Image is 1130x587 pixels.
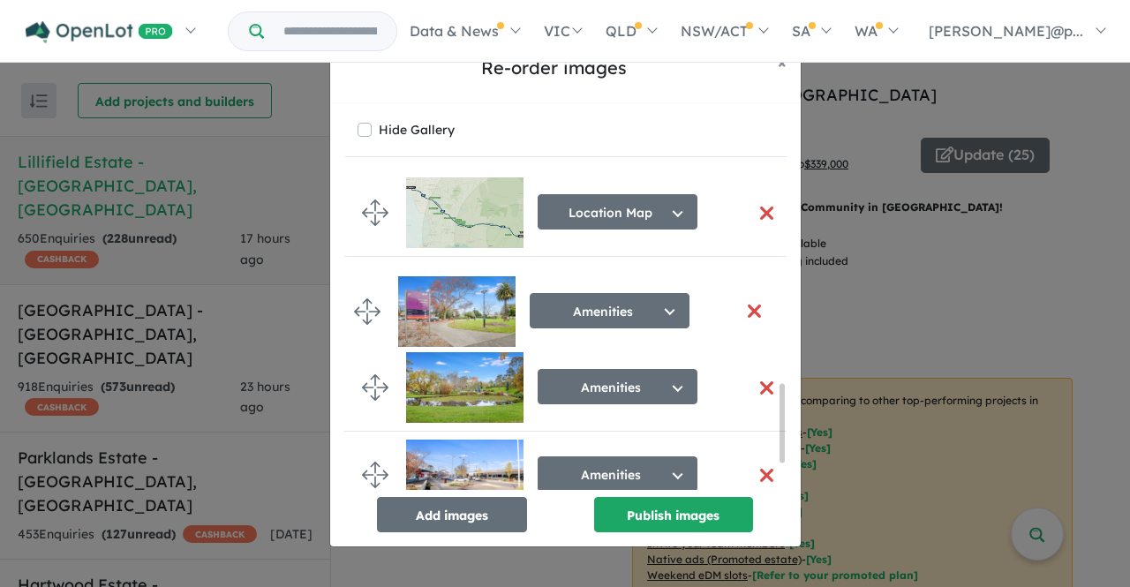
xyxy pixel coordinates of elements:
label: Hide Gallery [379,117,455,142]
img: Openlot PRO Logo White [26,21,173,43]
button: Amenities [538,456,697,492]
span: [PERSON_NAME]@p... [929,22,1083,40]
img: drag.svg [362,462,388,488]
h5: Re-order images [344,55,764,81]
img: Lillifield%20Estate%20-%20Warragul___1697938741.jpg [406,352,524,423]
input: Try estate name, suburb, builder or developer [267,12,393,50]
img: drag.svg [362,199,388,226]
button: Publish images [594,497,753,532]
button: Amenities [538,369,697,404]
button: Location Map [538,194,697,230]
button: Add images [377,497,527,532]
img: drag.svg [362,374,388,401]
img: Lillifield%20Estate%20-%20Warragul%20Location%20map.jpg [406,177,524,248]
img: Lillifield%20Estate%20-%20Warragul___1697939079.jpg [406,440,524,510]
